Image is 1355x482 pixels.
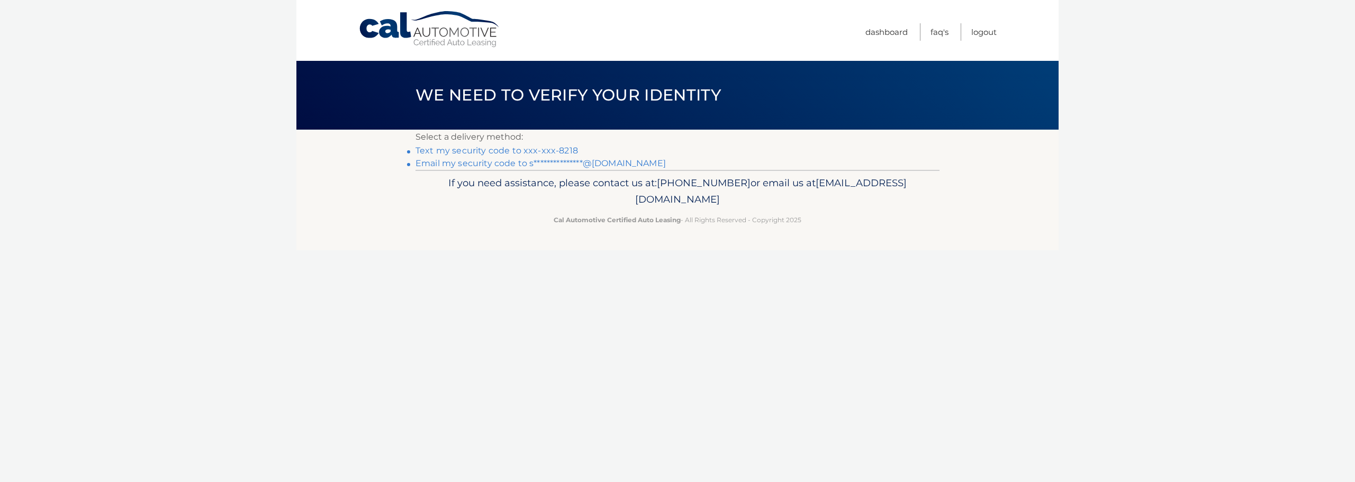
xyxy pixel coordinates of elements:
[657,177,751,189] span: [PHONE_NUMBER]
[931,23,948,41] a: FAQ's
[554,216,681,224] strong: Cal Automotive Certified Auto Leasing
[415,130,940,144] p: Select a delivery method:
[865,23,908,41] a: Dashboard
[971,23,997,41] a: Logout
[358,11,501,48] a: Cal Automotive
[422,214,933,225] p: - All Rights Reserved - Copyright 2025
[422,175,933,208] p: If you need assistance, please contact us at: or email us at
[415,85,721,105] span: We need to verify your identity
[415,145,578,156] a: Text my security code to xxx-xxx-8218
